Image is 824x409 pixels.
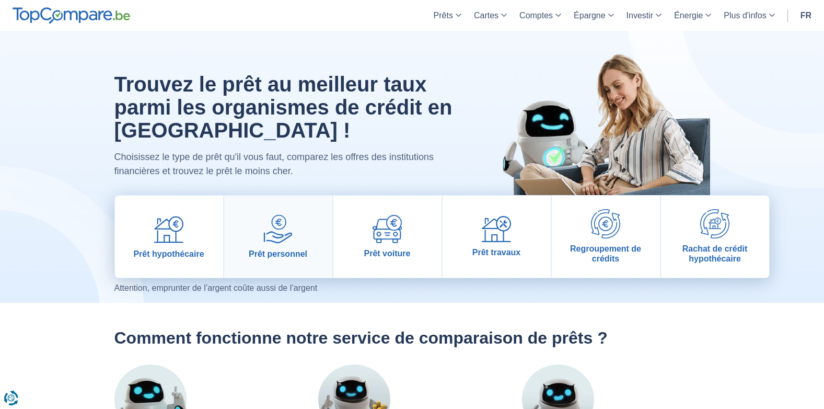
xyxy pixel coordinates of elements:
[661,196,769,278] a: Rachat de crédit hypothécaire
[114,328,710,348] h2: Comment fonctionne notre service de comparaison de prêts ?
[224,196,332,278] a: Prêt personnel
[114,73,456,142] h1: Trouvez le prêt au meilleur taux parmi les organismes de crédit en [GEOGRAPHIC_DATA] !
[133,249,204,259] span: Prêt hypothécaire
[13,7,130,24] img: TopCompare
[115,196,223,278] a: Prêt hypothécaire
[373,215,402,243] img: Prêt voiture
[443,196,551,278] a: Prêt travaux
[472,247,521,257] span: Prêt travaux
[263,214,293,244] img: Prêt personnel
[480,31,710,232] img: image-hero
[665,244,765,264] span: Rachat de crédit hypothécaire
[154,214,183,244] img: Prêt hypothécaire
[364,248,411,258] span: Prêt voiture
[114,150,456,178] p: Choisissez le type de prêt qu'il vous faut, comparez les offres des institutions financières et t...
[249,249,307,259] span: Prêt personnel
[556,244,656,264] span: Regroupement de crédits
[700,209,729,238] img: Rachat de crédit hypothécaire
[552,196,660,278] a: Regroupement de crédits
[482,216,511,243] img: Prêt travaux
[333,196,442,278] a: Prêt voiture
[591,209,620,238] img: Regroupement de crédits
